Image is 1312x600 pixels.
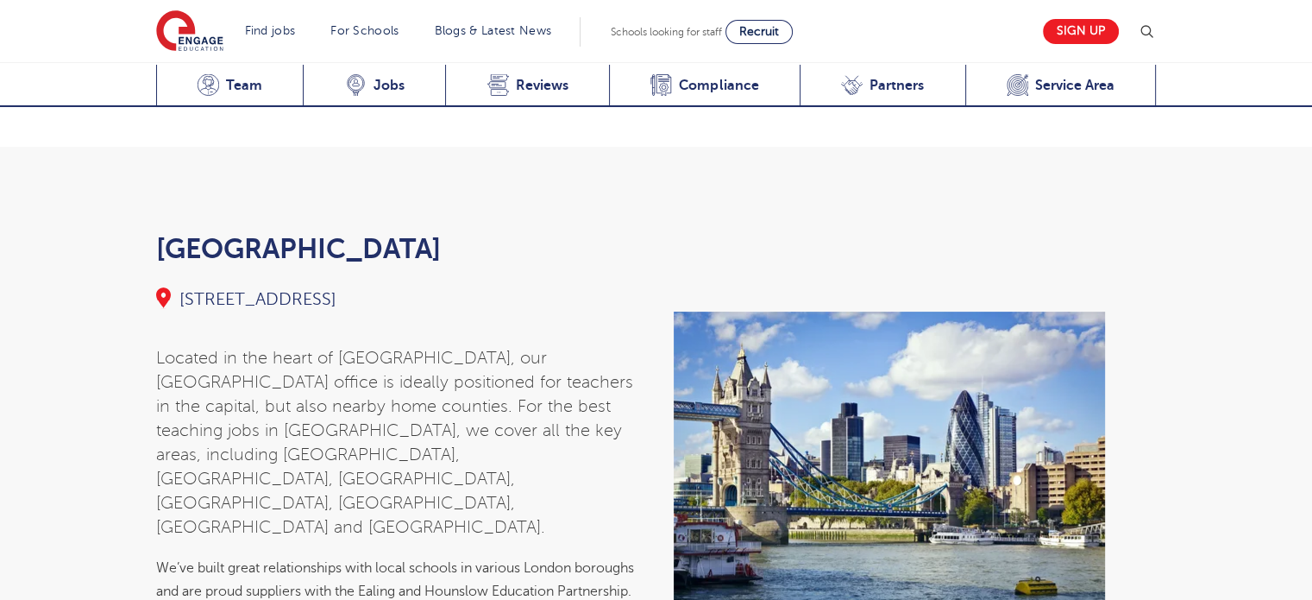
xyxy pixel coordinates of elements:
span: Recruit [739,25,779,38]
a: Blogs & Latest News [435,24,552,37]
span: Partners [869,77,924,94]
img: Engage Education [156,10,223,54]
a: For Schools [330,24,399,37]
span: Schools looking for staff [611,26,722,38]
div: [STREET_ADDRESS] [156,287,1157,312]
a: Recruit [725,20,793,44]
a: Service Area [965,65,1157,107]
span: Reviews [516,77,568,94]
span: Jobs [374,77,405,94]
a: Find jobs [245,24,296,37]
a: Jobs [303,65,445,107]
a: Sign up [1043,19,1119,44]
a: Reviews [445,65,609,107]
span: Located in the heart of [GEOGRAPHIC_DATA], our [GEOGRAPHIC_DATA] office is ideally positioned for... [156,349,633,537]
a: Team [156,65,304,107]
h3: [GEOGRAPHIC_DATA] [156,231,1157,266]
span: Service Area [1035,77,1114,94]
span: Team [226,77,262,94]
a: Compliance [609,65,800,107]
a: Partners [800,65,965,107]
span: Compliance [679,77,758,94]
